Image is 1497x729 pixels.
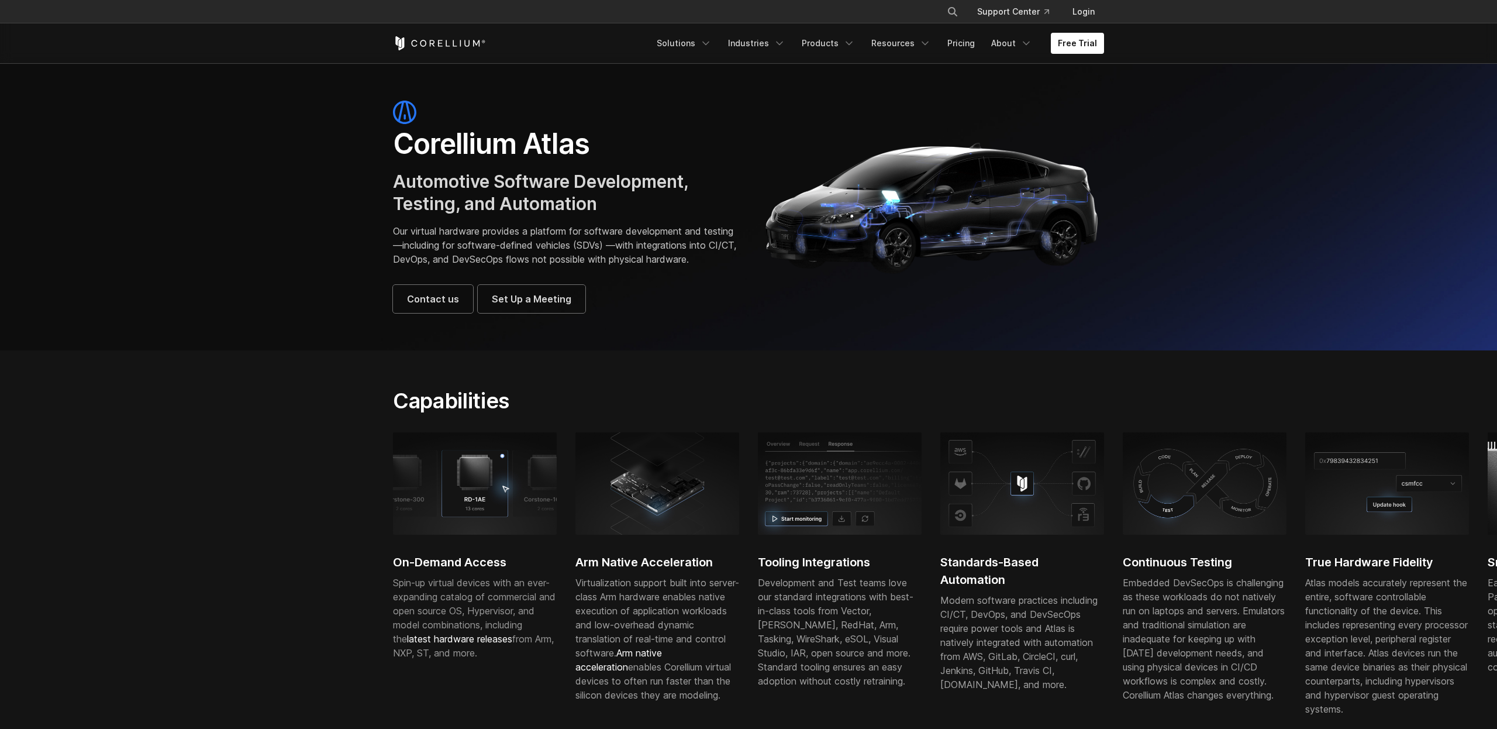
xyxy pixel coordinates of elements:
p: Our virtual hardware provides a platform for software development and testing—including for softw... [393,224,737,266]
h2: Arm Native Acceleration [575,553,739,571]
div: Embedded DevSecOps is challenging as these workloads do not natively run on laptops and servers. ... [1123,576,1286,702]
img: Corellium platform integrating with AWS, GitHub, and CI tools for secure mobile app testing and D... [940,432,1104,534]
a: About [984,33,1039,54]
img: RD-1AE; 13 cores [393,432,557,534]
img: Corellium_Hero_Atlas_Header [760,133,1104,280]
a: Solutions [650,33,719,54]
a: Pricing [940,33,982,54]
div: Development and Test teams love our standard integrations with best-in-class tools from Vector, [... [758,576,922,688]
a: Corellium Home [393,36,486,50]
h2: Continuous Testing [1123,553,1286,571]
a: Login [1063,1,1104,22]
div: Modern software practices including CI/CT, DevOps, and DevSecOps require power tools and Atlas is... [940,593,1104,692]
div: Navigation Menu [650,33,1104,54]
div: Navigation Menu [933,1,1104,22]
a: Support Center [968,1,1058,22]
button: Search [942,1,963,22]
h2: Tooling Integrations [758,553,922,571]
span: Automotive Software Development, Testing, and Automation [393,171,688,214]
img: Response tab, start monitoring; Tooling Integrations [758,432,922,534]
a: Industries [721,33,792,54]
span: enables Corellium virtual devices to often run faster than the silicon devices they are modeling. [575,647,731,701]
img: atlas-icon [393,101,416,124]
img: Continuous testing using physical devices in CI/CD workflows [1123,432,1286,534]
a: Contact us [393,285,473,313]
a: Arm native acceleration [575,647,662,673]
a: Free Trial [1051,33,1104,54]
a: Products [795,33,862,54]
a: latest hardware releases [407,633,512,645]
img: Update hook; True Hardware Fidelity [1305,432,1469,534]
img: server-class Arm hardware; SDV development [575,432,739,534]
p: Atlas models accurately represent the entire, software controllable functionality of the device. ... [1305,576,1469,716]
h2: On-Demand Access [393,553,557,571]
span: Set Up a Meeting [492,292,571,306]
h1: Corellium Atlas [393,126,737,161]
h2: Standards-Based Automation [940,553,1104,589]
h2: True Hardware Fidelity [1305,553,1469,571]
div: Virtualization support built into server-class Arm hardware enables native execution of applicati... [575,576,739,702]
h2: Capabilities [393,388,859,414]
span: Contact us [407,292,459,306]
a: Set Up a Meeting [478,285,585,313]
span: Spin-up virtual devices with an ever-expanding catalog of commercial and open source OS, Hypervis... [393,577,556,659]
a: Resources [864,33,938,54]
